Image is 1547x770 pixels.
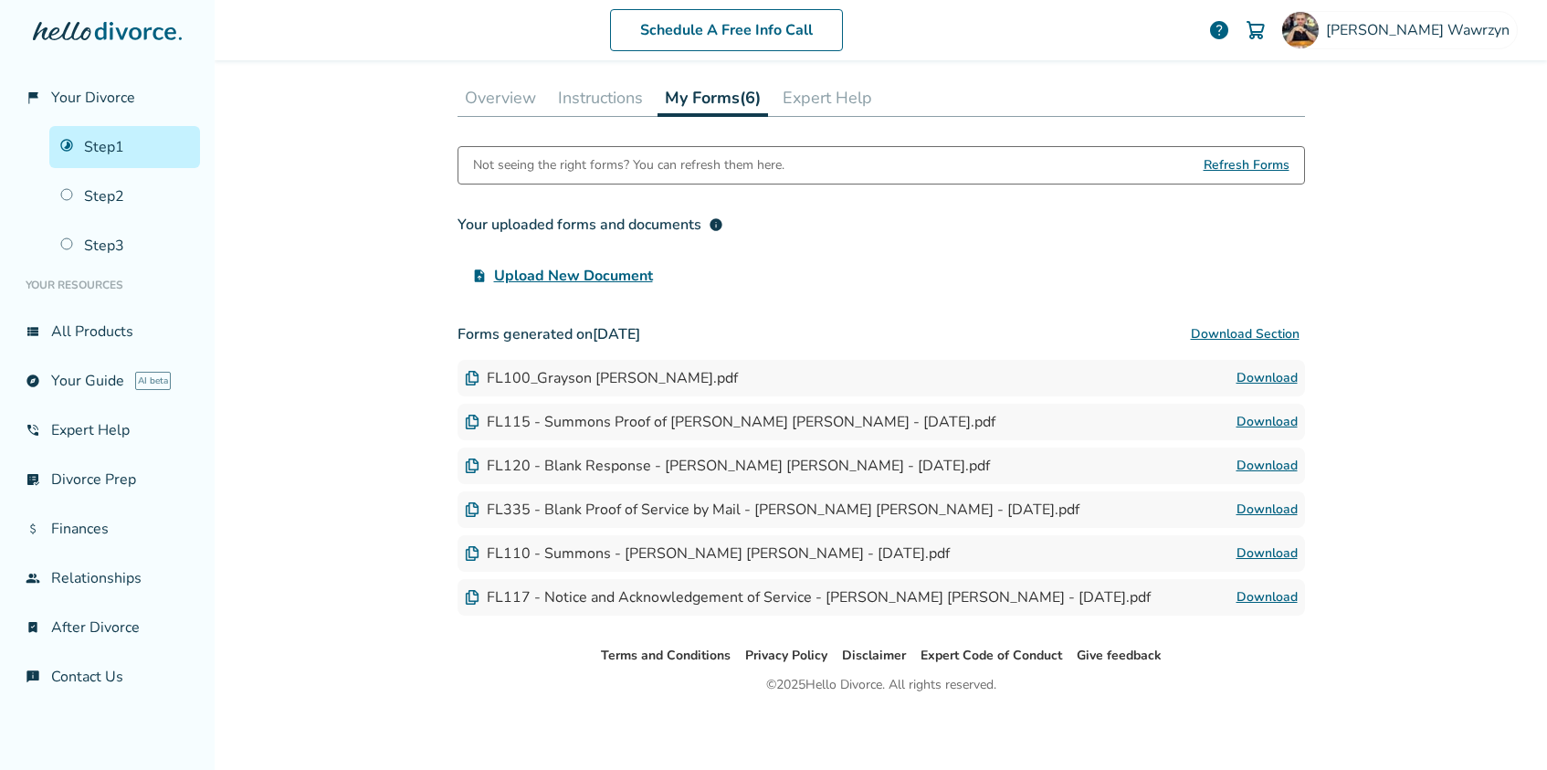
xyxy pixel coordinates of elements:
li: Your Resources [15,267,200,303]
div: © 2025 Hello Divorce. All rights reserved. [766,674,996,696]
button: Download Section [1185,316,1305,353]
a: Download [1237,543,1298,564]
a: Download [1237,411,1298,433]
div: FL115 - Summons Proof of [PERSON_NAME] [PERSON_NAME] - [DATE].pdf [465,412,995,432]
div: FL335 - Blank Proof of Service by Mail - [PERSON_NAME] [PERSON_NAME] - [DATE].pdf [465,500,1079,520]
span: group [26,571,40,585]
button: Instructions [551,79,650,116]
img: Cart [1245,19,1267,41]
a: chat_infoContact Us [15,656,200,698]
a: groupRelationships [15,557,200,599]
a: bookmark_checkAfter Divorce [15,607,200,649]
a: phone_in_talkExpert Help [15,409,200,451]
a: flag_2Your Divorce [15,77,200,119]
span: phone_in_talk [26,423,40,438]
li: Disclaimer [842,645,906,667]
a: Download [1237,499,1298,521]
span: Your Divorce [51,88,135,108]
img: Document [465,546,479,561]
span: attach_money [26,522,40,536]
span: explore [26,374,40,388]
span: Upload New Document [494,265,653,287]
img: Document [465,502,479,517]
img: Document [465,371,479,385]
a: attach_moneyFinances [15,508,200,550]
div: FL110 - Summons - [PERSON_NAME] [PERSON_NAME] - [DATE].pdf [465,543,950,564]
span: chat_info [26,670,40,684]
img: Document [465,590,479,605]
a: Download [1237,455,1298,477]
a: exploreYour GuideAI beta [15,360,200,402]
a: view_listAll Products [15,311,200,353]
h3: Forms generated on [DATE] [458,316,1305,353]
a: Download [1237,586,1298,608]
span: AI beta [135,372,171,390]
a: Schedule A Free Info Call [610,9,843,51]
span: list_alt_check [26,472,40,487]
img: Document [465,415,479,429]
a: Step1 [49,126,200,168]
button: Expert Help [775,79,879,116]
span: view_list [26,324,40,339]
span: upload_file [472,269,487,283]
img: Grayson Wawrzyn [1282,12,1319,48]
button: My Forms(6) [658,79,768,117]
iframe: Chat Widget [1456,682,1547,770]
li: Give feedback [1077,645,1162,667]
div: FL117 - Notice and Acknowledgement of Service - [PERSON_NAME] [PERSON_NAME] - [DATE].pdf [465,587,1151,607]
span: Refresh Forms [1204,147,1289,184]
a: Download [1237,367,1298,389]
a: help [1208,19,1230,41]
div: Not seeing the right forms? You can refresh them here. [473,147,784,184]
span: [PERSON_NAME] Wawrzyn [1326,20,1517,40]
span: bookmark_check [26,620,40,635]
span: info [709,217,723,232]
span: flag_2 [26,90,40,105]
div: FL100_Grayson [PERSON_NAME].pdf [465,368,738,388]
a: Step3 [49,225,200,267]
a: Expert Code of Conduct [921,647,1062,664]
a: Step2 [49,175,200,217]
div: Your uploaded forms and documents [458,214,723,236]
a: Terms and Conditions [601,647,731,664]
img: Document [465,459,479,473]
div: FL120 - Blank Response - [PERSON_NAME] [PERSON_NAME] - [DATE].pdf [465,456,990,476]
a: list_alt_checkDivorce Prep [15,459,200,501]
a: Privacy Policy [745,647,827,664]
button: Overview [458,79,543,116]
